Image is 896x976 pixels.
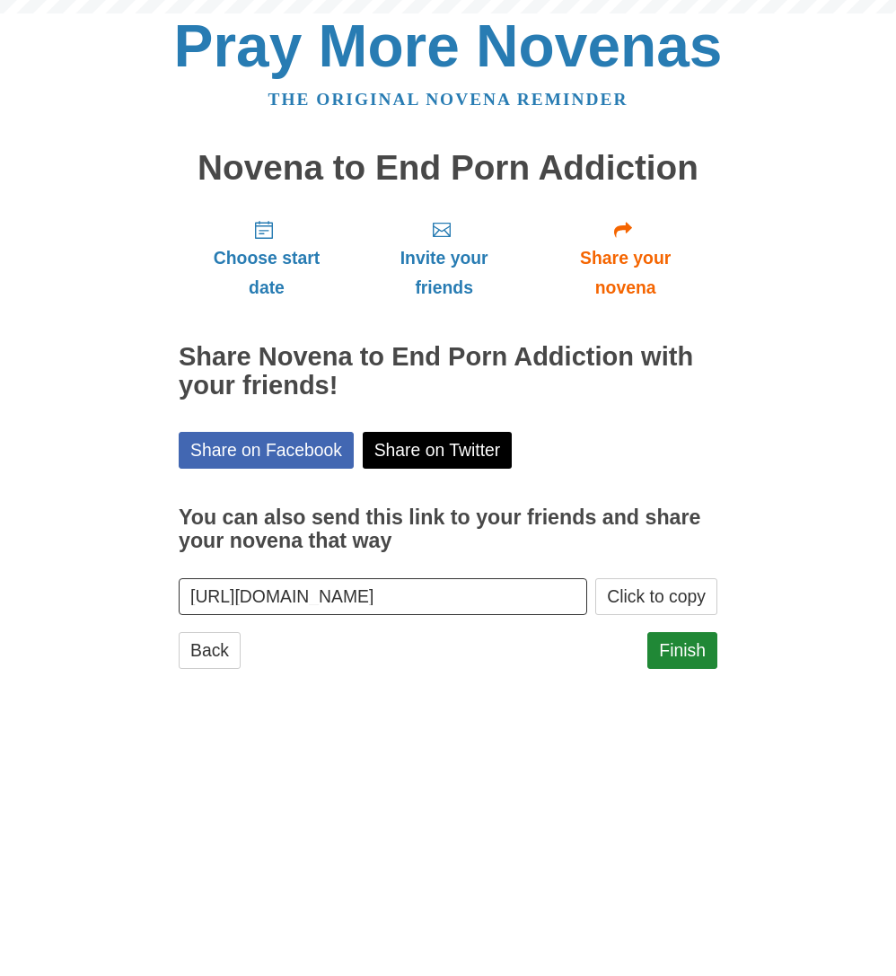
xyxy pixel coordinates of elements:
[179,149,717,188] h1: Novena to End Porn Addiction
[595,578,717,615] button: Click to copy
[373,243,515,303] span: Invite your friends
[179,343,717,400] h2: Share Novena to End Porn Addiction with your friends!
[551,243,699,303] span: Share your novena
[533,205,717,312] a: Share your novena
[179,632,241,669] a: Back
[179,506,717,552] h3: You can also send this link to your friends and share your novena that way
[355,205,533,312] a: Invite your friends
[174,13,723,79] a: Pray More Novenas
[179,432,354,469] a: Share on Facebook
[647,632,717,669] a: Finish
[197,243,337,303] span: Choose start date
[268,90,628,109] a: The original novena reminder
[363,432,513,469] a: Share on Twitter
[179,205,355,312] a: Choose start date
